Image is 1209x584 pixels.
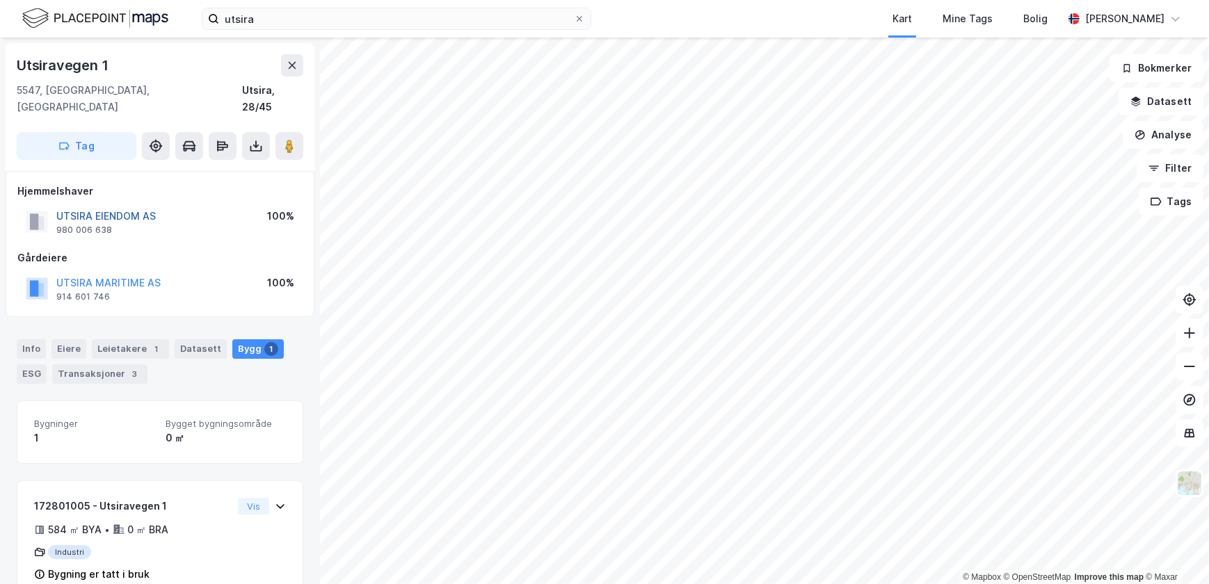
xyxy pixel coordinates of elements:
[166,430,286,446] div: 0 ㎡
[267,208,294,225] div: 100%
[48,521,102,538] div: 584 ㎡ BYA
[34,418,154,430] span: Bygninger
[51,339,86,359] div: Eiere
[1023,10,1048,27] div: Bolig
[963,572,1001,582] a: Mapbox
[34,498,232,514] div: 172801005 - Utsiravegen 1
[1123,121,1203,149] button: Analyse
[166,418,286,430] span: Bygget bygningsområde
[232,339,284,359] div: Bygg
[150,342,163,356] div: 1
[1110,54,1203,82] button: Bokmerker
[17,82,242,115] div: 5547, [GEOGRAPHIC_DATA], [GEOGRAPHIC_DATA]
[892,10,912,27] div: Kart
[17,250,303,266] div: Gårdeiere
[242,82,303,115] div: Utsira, 28/45
[264,342,278,356] div: 1
[17,183,303,200] div: Hjemmelshaver
[1139,517,1209,584] div: Kontrollprogram for chat
[1075,572,1144,582] a: Improve this map
[1004,572,1071,582] a: OpenStreetMap
[92,339,169,359] div: Leietakere
[267,275,294,291] div: 100%
[127,521,168,538] div: 0 ㎡ BRA
[1137,154,1203,182] button: Filter
[22,6,168,31] img: logo.f888ab2527a4732fd821a326f86c7f29.svg
[238,498,269,514] button: Vis
[1119,88,1203,115] button: Datasett
[175,339,227,359] div: Datasett
[34,430,154,446] div: 1
[1085,10,1164,27] div: [PERSON_NAME]
[17,339,46,359] div: Info
[48,566,150,583] div: Bygning er tatt i bruk
[1139,188,1203,216] button: Tags
[128,367,142,381] div: 3
[1176,470,1203,496] img: Z
[17,364,47,384] div: ESG
[17,132,136,160] button: Tag
[219,8,574,29] input: Søk på adresse, matrikkel, gårdeiere, leietakere eller personer
[943,10,993,27] div: Mine Tags
[56,225,112,236] div: 980 006 638
[104,524,110,535] div: •
[1139,517,1209,584] iframe: Chat Widget
[52,364,147,384] div: Transaksjoner
[56,291,110,302] div: 914 601 746
[17,54,111,76] div: Utsiravegen 1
